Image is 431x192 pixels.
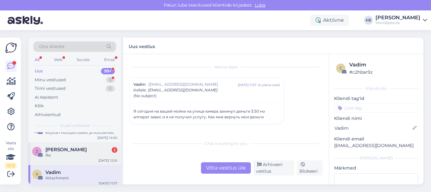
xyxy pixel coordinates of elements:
[258,83,280,87] div: ( 4 päeva eest )
[5,140,16,169] div: Vaata siia
[148,82,238,87] span: [EMAIL_ADDRESS][DOMAIN_NAME]
[349,61,416,69] div: Vadim
[106,77,115,83] div: 6
[75,56,91,64] div: Socials
[53,56,64,64] div: Web
[35,77,66,83] div: Minu vestlused
[238,83,257,87] div: [DATE] 11:57
[133,88,147,92] span: Kellele :
[45,152,117,158] div: Re:
[45,170,61,175] span: Vadim
[35,68,43,74] div: Uus
[334,95,418,102] p: Kliendi tag'id
[334,155,418,161] div: [PERSON_NAME]
[253,2,267,8] span: Luba
[375,20,420,25] div: Mündipesula
[375,15,427,25] a: [PERSON_NAME]Mündipesula
[129,64,322,70] div: Vestlus algas
[45,175,117,181] div: Attachment
[297,160,322,176] div: Blokeeri
[5,163,16,169] div: 0 / 3
[334,142,418,149] p: [EMAIL_ADDRESS][DOMAIN_NAME]
[375,15,420,20] div: [PERSON_NAME]
[35,85,66,92] div: Tiimi vestlused
[253,160,294,176] div: Arhiveeri vestlus
[112,147,117,153] div: 2
[39,43,64,50] span: Otsi kliente
[133,82,146,87] span: Vadim
[201,162,251,174] div: Võta vestlus üle
[133,108,280,120] div: Я сегодня на вашей мойке на улице юмера закинул деньги 3.50 но аппарат завис и я не получил услуг...
[129,41,155,50] label: Uus vestlus
[334,103,418,113] input: Lisa tag
[148,88,218,92] span: [EMAIL_ADDRESS][DOMAIN_NAME]
[5,43,17,53] img: Askly Logo
[106,85,115,92] div: 0
[133,93,156,99] span: (No subject)
[334,86,418,91] div: Kliendi info
[35,103,44,109] div: Kõik
[45,130,117,135] div: kirjutan Autoportaalist ja Autolehest
[334,115,418,122] p: Kliendi nimi
[334,125,411,132] input: Lisa nimi
[349,69,416,76] div: # c2hbar9z
[334,165,418,171] p: Märkmed
[98,158,117,163] div: [DATE] 12:10
[101,68,115,74] div: 99+
[36,172,38,177] span: V
[36,149,38,154] span: J
[339,66,342,71] span: c
[33,56,41,64] div: All
[364,16,373,25] div: HE
[60,123,90,128] span: Uued vestlused
[45,147,87,152] span: Juri Vask
[334,136,418,142] p: Kliendi email
[99,181,117,186] div: [DATE] 11:57
[97,135,117,140] div: [DATE] 14:50
[35,112,61,118] div: Arhiveeritud
[129,141,322,146] div: Chat is waiting for you
[103,56,116,64] div: Email
[35,94,58,101] div: AI Assistent
[310,15,349,26] div: Aktiivne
